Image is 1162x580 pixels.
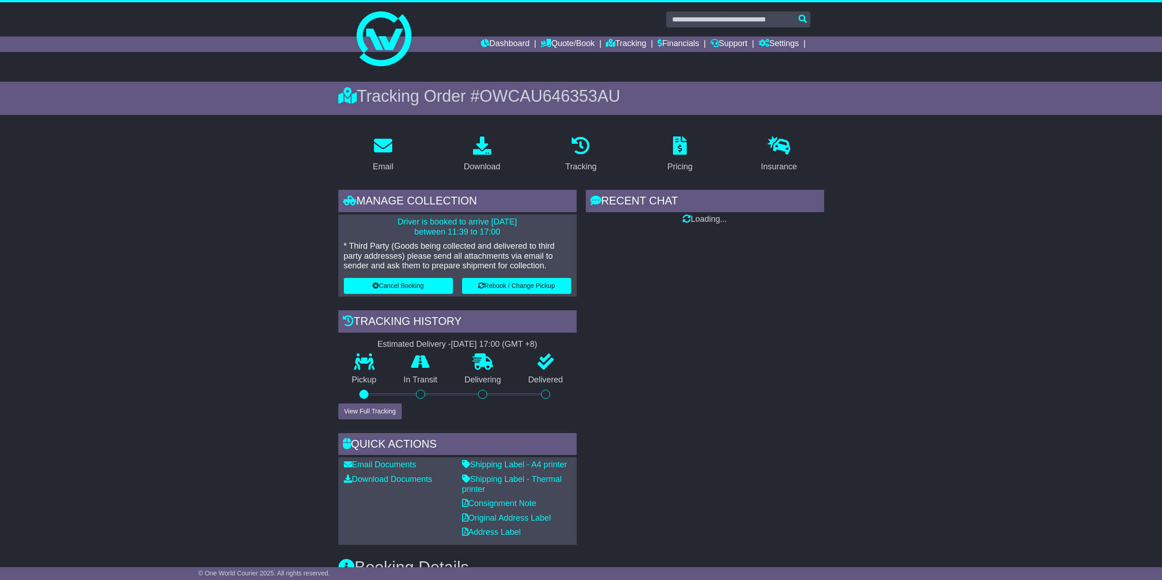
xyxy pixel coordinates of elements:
[373,161,393,173] div: Email
[662,133,699,176] a: Pricing
[586,214,824,225] div: Loading...
[755,133,803,176] a: Insurance
[462,460,567,469] a: Shipping Label - A4 printer
[710,37,747,52] a: Support
[338,340,577,350] div: Estimated Delivery -
[367,133,399,176] a: Email
[344,217,571,237] p: Driver is booked to arrive [DATE] between 11:39 to 17:00
[515,375,577,385] p: Delivered
[462,475,562,494] a: Shipping Label - Thermal printer
[541,37,594,52] a: Quote/Book
[657,37,699,52] a: Financials
[559,133,602,176] a: Tracking
[198,570,330,577] span: © One World Courier 2025. All rights reserved.
[761,161,797,173] div: Insurance
[344,460,416,469] a: Email Documents
[338,559,824,577] h3: Booking Details
[344,241,571,271] p: * Third Party (Goods being collected and delivered to third party addresses) please send all atta...
[462,513,551,523] a: Original Address Label
[344,475,432,484] a: Download Documents
[481,37,530,52] a: Dashboard
[586,190,824,214] div: RECENT CHAT
[462,528,521,537] a: Address Label
[458,133,506,176] a: Download
[451,375,515,385] p: Delivering
[606,37,646,52] a: Tracking
[759,37,799,52] a: Settings
[344,278,453,294] button: Cancel Booking
[338,375,390,385] p: Pickup
[565,161,596,173] div: Tracking
[668,161,693,173] div: Pricing
[338,86,824,106] div: Tracking Order #
[338,310,577,335] div: Tracking history
[338,403,402,419] button: View Full Tracking
[479,87,620,105] span: OWCAU646353AU
[462,499,536,508] a: Consignment Note
[451,340,537,350] div: [DATE] 17:00 (GMT +8)
[338,190,577,214] div: Manage collection
[338,433,577,458] div: Quick Actions
[462,278,571,294] button: Rebook / Change Pickup
[464,161,500,173] div: Download
[390,375,451,385] p: In Transit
